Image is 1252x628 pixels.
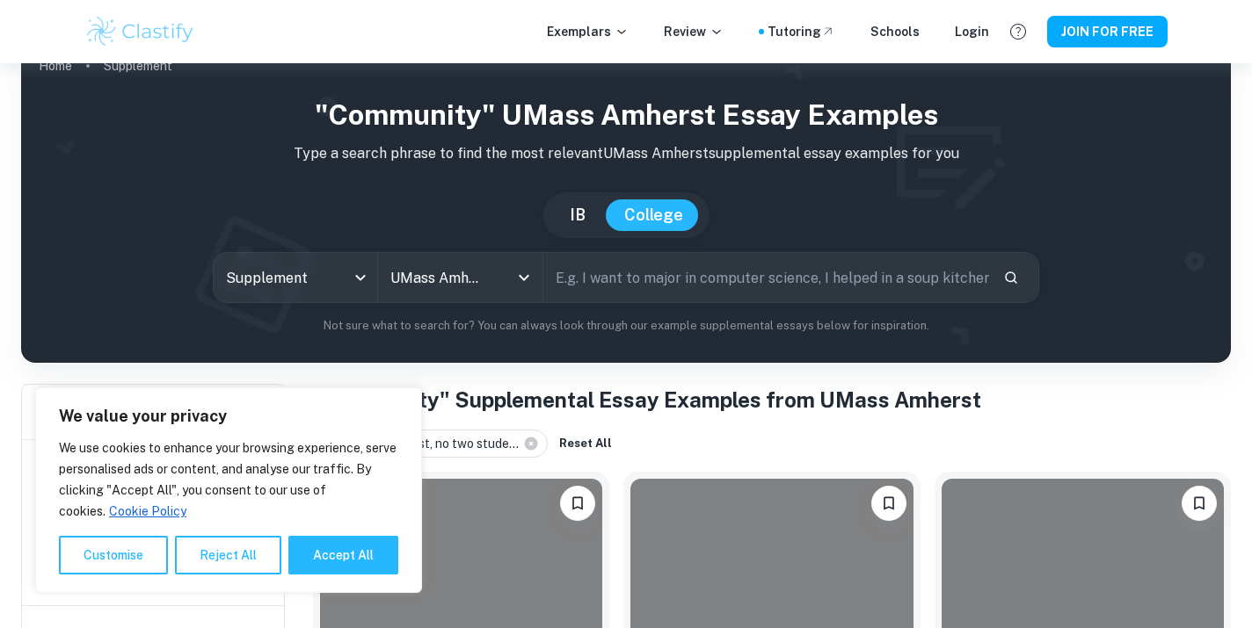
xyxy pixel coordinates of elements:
[59,437,398,522] p: We use cookies to enhance your browsing experience, serve personalised ads or content, and analys...
[607,199,701,231] button: College
[1047,16,1168,47] button: JOIN FOR FREE
[547,22,629,41] p: Exemplars
[35,387,422,593] div: We value your privacy
[955,22,989,41] a: Login
[1182,486,1217,521] button: Please log in to bookmark exemplars
[175,536,281,574] button: Reject All
[552,199,603,231] button: IB
[555,430,616,457] button: Reset All
[59,406,398,427] p: We value your privacy
[39,54,72,78] a: Home
[543,253,989,302] input: E.g. I want to major in computer science, I helped in a soup kitchen, I want to join the debate t...
[214,253,378,302] div: Supplement
[108,503,187,519] a: Cookie Policy
[664,22,724,41] p: Review
[768,22,835,41] a: Tutoring
[35,317,1217,335] p: Not sure what to search for? You can always look through our example supplemental essays below fo...
[313,384,1231,415] h1: "Community" Supplemental Essay Examples from UMass Amherst
[870,22,920,41] a: Schools
[512,265,536,290] button: Open
[871,486,906,521] button: Please log in to bookmark exemplars
[35,94,1217,136] h1: "Community" UMass Amherst Essay Examples
[35,143,1217,164] p: Type a search phrase to find the most relevant UMass Amherst supplemental essay examples for you
[313,429,548,458] div: At UMass Amherst, no two stude...
[104,56,172,76] p: Supplement
[84,14,196,49] img: Clastify logo
[324,434,527,453] span: At UMass Amherst, no two stude...
[996,263,1026,292] button: Search
[1003,17,1033,47] button: Help and Feedback
[288,536,398,574] button: Accept All
[59,536,168,574] button: Customise
[560,486,595,521] button: Please log in to bookmark exemplars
